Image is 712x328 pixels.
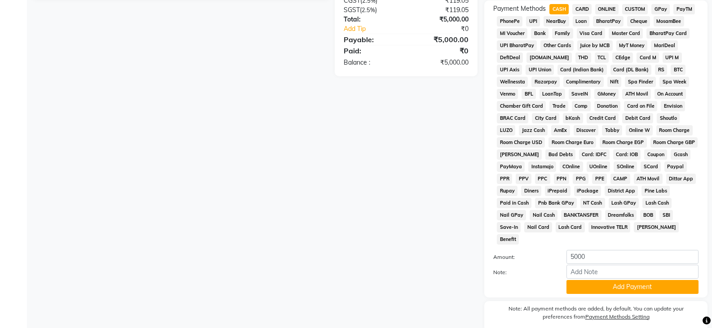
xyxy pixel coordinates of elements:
[622,4,648,14] span: CUSTOM
[594,101,621,111] span: Donation
[573,16,590,26] span: Loan
[673,4,695,14] span: PayTM
[532,113,559,123] span: City Card
[344,6,360,14] span: SGST
[655,65,667,75] span: RS
[535,198,577,208] span: Pnb Bank GPay
[362,6,375,13] span: 2.5%
[622,113,653,123] span: Debit Card
[566,280,699,294] button: Add Payment
[595,4,619,14] span: ONLINE
[610,174,630,184] span: CAMP
[406,45,475,56] div: ₹0
[497,149,542,160] span: [PERSON_NAME]
[610,65,652,75] span: Card (DL Bank)
[497,174,512,184] span: PPR
[526,65,554,75] span: UPI Union
[587,162,610,172] span: UOnline
[337,45,406,56] div: Paid:
[569,89,591,99] span: SaveIN
[592,174,607,184] span: PPE
[522,89,536,99] span: BFL
[587,113,619,123] span: Credit Card
[551,125,570,136] span: AmEx
[579,149,610,160] span: Card: IDFC
[530,210,557,220] span: Nail Cash
[497,125,515,136] span: LUZO
[602,125,622,136] span: Tabby
[573,174,588,184] span: PPG
[659,210,673,220] span: SBI
[671,65,685,75] span: BTC
[614,162,637,172] span: SOnline
[554,174,570,184] span: PPN
[650,137,698,148] span: Room Charge GBP
[577,28,606,39] span: Visa Card
[625,77,656,87] span: Spa Finder
[535,174,550,184] span: PPC
[418,24,475,34] div: ₹0
[663,52,682,63] span: UPI M
[493,305,699,324] label: Note: All payment methods are added, by default. You can update your preferences from
[560,162,583,172] span: COnline
[607,77,622,87] span: Nift
[651,40,678,51] span: MariDeal
[612,52,633,63] span: CEdge
[609,28,643,39] span: Master Card
[497,222,521,232] span: Save-In
[519,125,548,136] span: Jazz Cash
[545,186,570,196] span: iPrepaid
[656,125,693,136] span: Room Charge
[406,34,475,45] div: ₹5,000.00
[593,16,624,26] span: BharatPay
[641,162,661,172] span: SCard
[616,40,648,51] span: MyT Money
[585,313,650,321] label: Payment Methods Setting
[609,198,639,208] span: Lash GPay
[486,268,559,276] label: Note:
[531,77,560,87] span: Razorpay
[524,222,552,232] span: Nail Card
[497,28,527,39] span: MI Voucher
[580,198,605,208] span: NT Cash
[626,125,653,136] span: Online W
[526,52,572,63] span: [DOMAIN_NAME]
[497,40,537,51] span: UPI BharatPay
[557,65,607,75] span: Card (Indian Bank)
[563,113,583,123] span: bKash
[644,149,667,160] span: Coupon
[497,16,522,26] span: PhonePe
[613,149,641,160] span: Card: IOB
[526,16,540,26] span: UPI
[572,4,592,14] span: CARD
[544,16,569,26] span: NearBuy
[497,234,519,245] span: Benefit
[642,198,672,208] span: Lash Cash
[531,28,548,39] span: Bank
[588,222,631,232] span: Innovative TELR
[566,265,699,279] input: Add Note
[337,5,406,15] div: ( )
[561,210,601,220] span: BANKTANSFER
[574,186,601,196] span: iPackage
[577,40,613,51] span: Juice by MCB
[497,52,523,63] span: DefiDeal
[563,77,604,87] span: Complimentary
[549,101,568,111] span: Trade
[540,40,574,51] span: Other Cards
[552,28,573,39] span: Family
[640,210,656,220] span: BOB
[666,174,696,184] span: Dittor App
[337,58,406,67] div: Balance :
[605,210,637,220] span: Dreamfolks
[657,113,680,123] span: Shoutlo
[605,186,638,196] span: District App
[493,4,546,13] span: Payment Methods
[574,125,599,136] span: Discover
[406,15,475,24] div: ₹5,000.00
[641,186,670,196] span: Pine Labs
[654,16,684,26] span: MosamBee
[497,77,528,87] span: Wellnessta
[486,253,559,261] label: Amount:
[497,113,528,123] span: BRAC Card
